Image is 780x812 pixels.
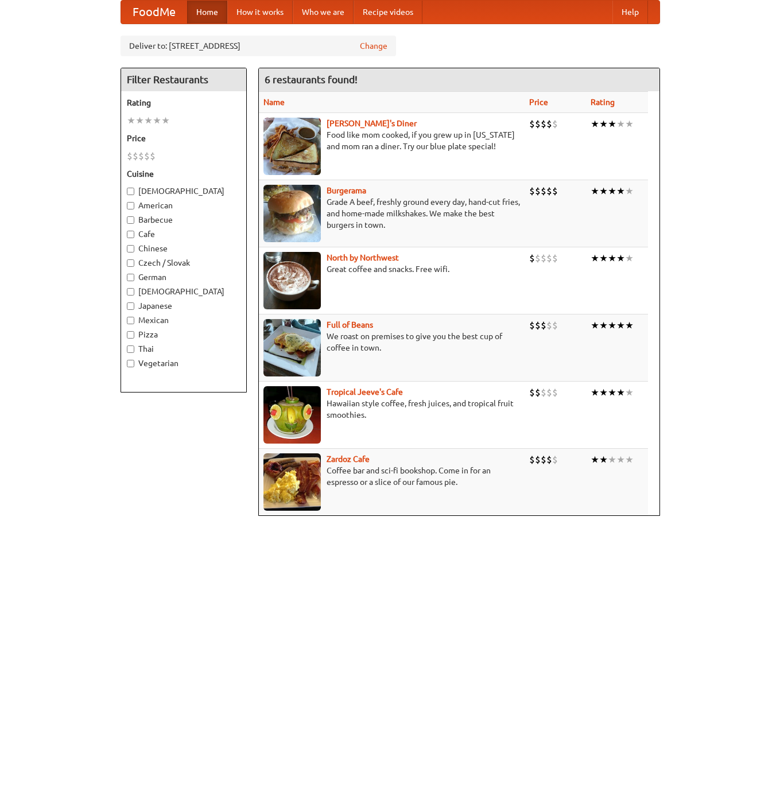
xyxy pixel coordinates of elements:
[535,252,541,265] li: $
[541,319,546,332] li: $
[541,386,546,399] li: $
[127,202,134,209] input: American
[327,119,417,128] b: [PERSON_NAME]'s Diner
[529,453,535,466] li: $
[535,118,541,130] li: $
[327,320,373,329] b: Full of Beans
[529,98,548,107] a: Price
[612,1,648,24] a: Help
[360,40,387,52] a: Change
[263,398,520,421] p: Hawaiian style coffee, fresh juices, and tropical fruit smoothies.
[263,319,321,376] img: beans.jpg
[608,118,616,130] li: ★
[354,1,422,24] a: Recipe videos
[144,114,153,127] li: ★
[608,319,616,332] li: ★
[541,252,546,265] li: $
[127,114,135,127] li: ★
[127,259,134,267] input: Czech / Slovak
[599,453,608,466] li: ★
[127,314,240,326] label: Mexican
[327,454,370,464] b: Zardoz Cafe
[552,319,558,332] li: $
[616,386,625,399] li: ★
[608,185,616,197] li: ★
[546,252,552,265] li: $
[127,243,240,254] label: Chinese
[263,98,285,107] a: Name
[127,188,134,195] input: [DEMOGRAPHIC_DATA]
[127,133,240,144] h5: Price
[263,465,520,488] p: Coffee bar and sci-fi bookshop. Come in for an espresso or a slice of our famous pie.
[541,453,546,466] li: $
[127,214,240,226] label: Barbecue
[127,97,240,108] h5: Rating
[127,302,134,310] input: Japanese
[127,185,240,197] label: [DEMOGRAPHIC_DATA]
[327,186,366,195] a: Burgerama
[127,360,134,367] input: Vegetarian
[127,216,134,224] input: Barbecue
[599,185,608,197] li: ★
[263,386,321,444] img: jeeves.jpg
[552,118,558,130] li: $
[121,1,187,24] a: FoodMe
[591,252,599,265] li: ★
[153,114,161,127] li: ★
[591,319,599,332] li: ★
[127,245,134,252] input: Chinese
[293,1,354,24] a: Who we are
[552,386,558,399] li: $
[529,185,535,197] li: $
[127,286,240,297] label: [DEMOGRAPHIC_DATA]
[263,252,321,309] img: north.jpg
[127,345,134,353] input: Thai
[529,386,535,399] li: $
[127,317,134,324] input: Mexican
[135,114,144,127] li: ★
[127,271,240,283] label: German
[127,343,240,355] label: Thai
[616,453,625,466] li: ★
[327,387,403,397] a: Tropical Jeeve's Cafe
[529,319,535,332] li: $
[127,228,240,240] label: Cafe
[552,453,558,466] li: $
[541,118,546,130] li: $
[625,319,634,332] li: ★
[127,168,240,180] h5: Cuisine
[263,453,321,511] img: zardoz.jpg
[535,386,541,399] li: $
[127,150,133,162] li: $
[535,453,541,466] li: $
[625,185,634,197] li: ★
[591,386,599,399] li: ★
[616,319,625,332] li: ★
[263,331,520,353] p: We roast on premises to give you the best cup of coffee in town.
[327,253,399,262] b: North by Northwest
[625,386,634,399] li: ★
[608,453,616,466] li: ★
[227,1,293,24] a: How it works
[625,252,634,265] li: ★
[546,185,552,197] li: $
[591,185,599,197] li: ★
[263,196,520,231] p: Grade A beef, freshly ground every day, hand-cut fries, and home-made milkshakes. We make the bes...
[552,185,558,197] li: $
[127,329,240,340] label: Pizza
[265,74,358,85] ng-pluralize: 6 restaurants found!
[121,36,396,56] div: Deliver to: [STREET_ADDRESS]
[599,118,608,130] li: ★
[546,319,552,332] li: $
[599,319,608,332] li: ★
[144,150,150,162] li: $
[591,118,599,130] li: ★
[535,319,541,332] li: $
[529,118,535,130] li: $
[127,288,134,296] input: [DEMOGRAPHIC_DATA]
[127,257,240,269] label: Czech / Slovak
[263,118,321,175] img: sallys.jpg
[138,150,144,162] li: $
